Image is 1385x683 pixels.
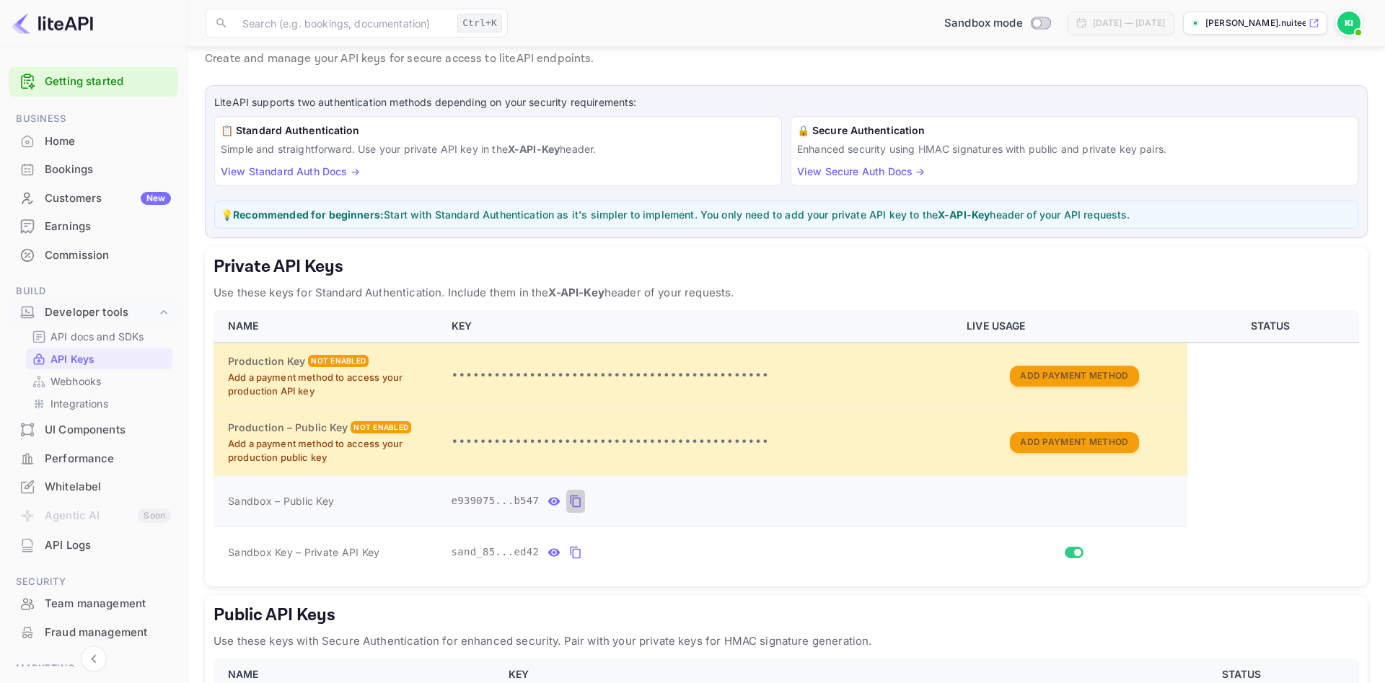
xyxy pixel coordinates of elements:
[214,94,1358,110] p: LiteAPI supports two authentication methods depending on your security requirements:
[797,165,925,177] a: View Secure Auth Docs →
[228,546,379,558] span: Sandbox Key – Private API Key
[228,493,334,508] span: Sandbox – Public Key
[45,596,171,612] div: Team management
[9,67,178,97] div: Getting started
[9,619,178,645] a: Fraud management
[26,393,172,414] div: Integrations
[228,420,348,436] h6: Production – Public Key
[452,367,950,384] p: •••••••••••••••••••••••••••••••••••••••••••••
[9,619,178,647] div: Fraud management
[9,590,178,618] div: Team management
[457,14,502,32] div: Ctrl+K
[1205,17,1306,30] p: [PERSON_NAME].nuitee...
[9,574,178,590] span: Security
[9,242,178,270] div: Commission
[1010,369,1138,381] a: Add Payment Method
[9,532,178,560] div: API Logs
[9,473,178,501] div: Whitelabel
[50,396,108,411] p: Integrations
[32,351,167,366] a: API Keys
[45,190,171,207] div: Customers
[9,128,178,156] div: Home
[443,310,959,343] th: KEY
[548,286,604,299] strong: X-API-Key
[205,19,1368,48] p: API Keys
[1010,366,1138,387] button: Add Payment Method
[452,493,540,508] span: e939075...b547
[26,326,172,347] div: API docs and SDKs
[221,207,1352,222] p: 💡 Start with Standard Authentication as it's simpler to implement. You only need to add your priv...
[9,283,178,299] span: Build
[797,123,1352,138] h6: 🔒 Secure Authentication
[45,74,171,90] a: Getting started
[9,128,178,154] a: Home
[26,348,172,369] div: API Keys
[45,219,171,235] div: Earnings
[944,15,1023,32] span: Sandbox mode
[9,445,178,473] div: Performance
[32,396,167,411] a: Integrations
[9,213,178,241] div: Earnings
[9,213,178,239] a: Earnings
[50,329,144,344] p: API docs and SDKs
[1337,12,1360,35] img: King Iboy
[9,111,178,127] span: Business
[9,532,178,558] a: API Logs
[9,416,178,443] a: UI Components
[1010,432,1138,453] button: Add Payment Method
[45,422,171,439] div: UI Components
[50,351,94,366] p: API Keys
[45,133,171,150] div: Home
[233,208,384,221] strong: Recommended for beginners:
[214,310,1359,578] table: private api keys table
[9,661,178,677] span: Marketing
[141,192,171,205] div: New
[9,185,178,213] div: CustomersNew
[32,329,167,344] a: API docs and SDKs
[9,185,178,211] a: CustomersNew
[1187,310,1359,343] th: STATUS
[45,537,171,554] div: API Logs
[938,15,1056,32] div: Switch to Production mode
[351,421,411,433] div: Not enabled
[12,12,93,35] img: LiteAPI logo
[221,165,360,177] a: View Standard Auth Docs →
[32,374,167,389] a: Webhooks
[938,208,990,221] strong: X-API-Key
[214,604,1359,627] h5: Public API Keys
[452,433,950,451] p: •••••••••••••••••••••••••••••••••••••••••••••
[81,645,107,671] button: Collapse navigation
[9,156,178,182] a: Bookings
[508,143,560,155] strong: X-API-Key
[45,162,171,178] div: Bookings
[221,123,775,138] h6: 📋 Standard Authentication
[9,300,178,325] div: Developer tools
[9,242,178,268] a: Commission
[214,633,1359,650] p: Use these keys with Secure Authentication for enhanced security. Pair with your private keys for ...
[234,9,452,38] input: Search (e.g. bookings, documentation)
[228,437,434,465] p: Add a payment method to access your production public key
[45,625,171,641] div: Fraud management
[45,479,171,495] div: Whitelabel
[9,156,178,184] div: Bookings
[228,353,305,369] h6: Production Key
[228,371,434,399] p: Add a payment method to access your production API key
[214,255,1359,278] h5: Private API Keys
[45,304,157,321] div: Developer tools
[214,310,443,343] th: NAME
[308,355,369,367] div: Not enabled
[45,247,171,264] div: Commission
[50,374,101,389] p: Webhooks
[1093,17,1165,30] div: [DATE] — [DATE]
[9,473,178,500] a: Whitelabel
[1010,435,1138,447] a: Add Payment Method
[214,284,1359,301] p: Use these keys for Standard Authentication. Include them in the header of your requests.
[205,50,1368,68] p: Create and manage your API keys for secure access to liteAPI endpoints.
[452,545,540,560] span: sand_85...ed42
[221,141,775,157] p: Simple and straightforward. Use your private API key in the header.
[9,590,178,617] a: Team management
[45,451,171,467] div: Performance
[9,445,178,472] a: Performance
[797,141,1352,157] p: Enhanced security using HMAC signatures with public and private key pairs.
[958,310,1187,343] th: LIVE USAGE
